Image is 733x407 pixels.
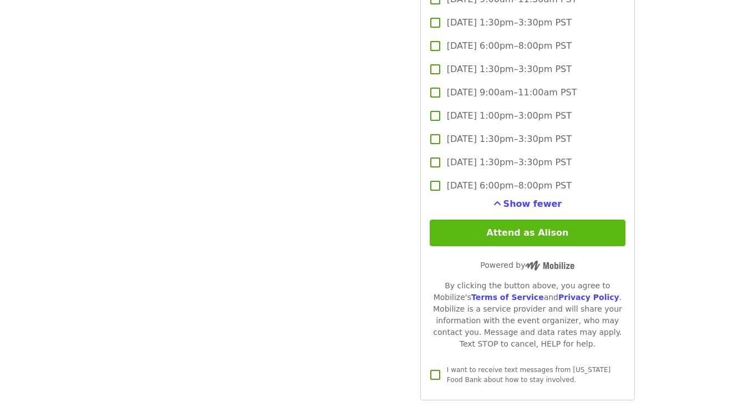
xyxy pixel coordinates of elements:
a: Terms of Service [471,293,544,302]
button: Attend as Alison [430,220,625,246]
span: [DATE] 1:30pm–3:30pm PST [447,133,572,146]
div: By clicking the button above, you agree to Mobilize's and . Mobilize is a service provider and wi... [430,280,625,350]
span: [DATE] 1:00pm–3:00pm PST [447,109,572,123]
a: Privacy Policy [558,293,619,302]
img: Powered by Mobilize [525,261,574,271]
span: [DATE] 6:00pm–8:00pm PST [447,39,572,53]
span: [DATE] 9:00am–11:00am PST [447,86,577,99]
span: Powered by [480,261,574,269]
span: [DATE] 1:30pm–3:30pm PST [447,156,572,169]
span: [DATE] 1:30pm–3:30pm PST [447,16,572,29]
span: [DATE] 1:30pm–3:30pm PST [447,63,572,76]
span: [DATE] 6:00pm–8:00pm PST [447,179,572,192]
span: Show fewer [503,199,562,209]
button: See more timeslots [493,197,562,211]
span: I want to receive text messages from [US_STATE] Food Bank about how to stay involved. [447,366,610,384]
